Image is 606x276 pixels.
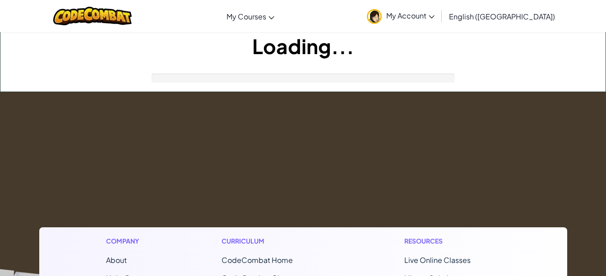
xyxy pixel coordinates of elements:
[222,236,331,246] h1: Curriculum
[106,255,127,265] a: About
[0,32,606,60] h1: Loading...
[386,11,435,20] span: My Account
[227,12,266,21] span: My Courses
[222,4,279,28] a: My Courses
[449,12,555,21] span: English ([GEOGRAPHIC_DATA])
[444,4,560,28] a: English ([GEOGRAPHIC_DATA])
[53,7,132,25] img: CodeCombat logo
[404,255,471,265] a: Live Online Classes
[106,236,148,246] h1: Company
[222,255,293,265] span: CodeCombat Home
[367,9,382,24] img: avatar
[404,236,500,246] h1: Resources
[362,2,439,30] a: My Account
